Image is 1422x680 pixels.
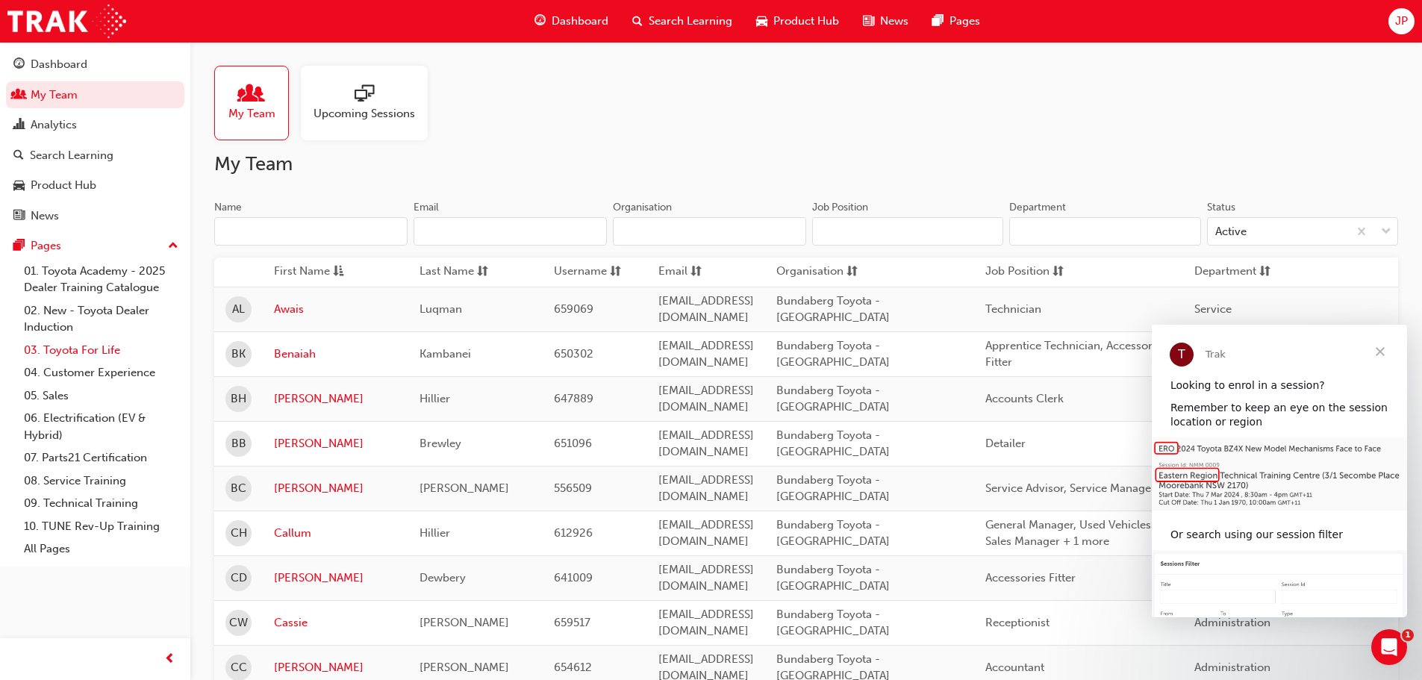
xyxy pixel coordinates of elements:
a: My Team [214,66,301,140]
span: BK [231,346,246,363]
div: Email [414,200,439,215]
span: news-icon [863,12,874,31]
a: Dashboard [6,51,184,78]
a: Cassie [274,614,397,631]
span: chart-icon [13,119,25,132]
span: 612926 [554,526,593,540]
span: Search Learning [649,13,732,30]
span: Bundaberg Toyota - [GEOGRAPHIC_DATA] [776,294,890,325]
div: Active [1215,223,1247,240]
span: pages-icon [932,12,944,31]
div: Product Hub [31,177,96,194]
a: Callum [274,525,397,542]
span: Department [1194,263,1256,281]
div: Dashboard [31,56,87,73]
a: 06. Electrification (EV & Hybrid) [18,407,184,446]
a: [PERSON_NAME] [274,659,397,676]
span: Detailer [985,437,1026,450]
button: First Nameasc-icon [274,263,356,281]
span: Job Position [985,263,1050,281]
span: prev-icon [164,650,175,669]
span: CH [231,525,247,542]
span: [EMAIL_ADDRESS][DOMAIN_NAME] [658,473,754,504]
span: news-icon [13,210,25,223]
span: people-icon [242,84,261,105]
button: Emailsorting-icon [658,263,740,281]
a: Benaiah [274,346,397,363]
iframe: Intercom live chat [1371,629,1407,665]
span: sorting-icon [1053,263,1064,281]
span: car-icon [13,179,25,193]
a: [PERSON_NAME] [274,390,397,408]
span: Service Advisor, Service Manager [985,481,1156,495]
a: Analytics [6,111,184,139]
input: Organisation [613,217,806,246]
span: sorting-icon [690,263,702,281]
span: Receptionist [985,616,1050,629]
span: JP [1395,13,1408,30]
span: pages-icon [13,240,25,253]
button: DashboardMy TeamAnalyticsSearch LearningProduct HubNews [6,48,184,232]
div: Search Learning [30,147,113,164]
span: 556509 [554,481,592,495]
span: CD [231,570,247,587]
span: Accessories Fitter [985,571,1076,584]
span: Email [658,263,687,281]
span: Last Name [420,263,474,281]
div: Department [1009,200,1066,215]
span: First Name [274,263,330,281]
button: Departmentsorting-icon [1194,263,1276,281]
span: Organisation [776,263,843,281]
span: Administration [1194,616,1270,629]
span: News [880,13,908,30]
span: Bundaberg Toyota - [GEOGRAPHIC_DATA] [776,473,890,504]
span: CW [229,614,248,631]
span: [EMAIL_ADDRESS][DOMAIN_NAME] [658,384,754,414]
span: Hillier [420,392,450,405]
span: Dashboard [552,13,608,30]
span: My Team [228,105,275,122]
a: 01. Toyota Academy - 2025 Dealer Training Catalogue [18,260,184,299]
img: Trak [7,4,126,38]
span: Product Hub [773,13,839,30]
div: Analytics [31,116,77,134]
span: Bundaberg Toyota - [GEOGRAPHIC_DATA] [776,608,890,638]
span: guage-icon [13,58,25,72]
div: Status [1207,200,1235,215]
a: search-iconSearch Learning [620,6,744,37]
input: Department [1009,217,1200,246]
span: 659517 [554,616,590,629]
span: 641009 [554,571,593,584]
iframe: Intercom live chat message [1152,325,1407,617]
a: pages-iconPages [920,6,992,37]
span: [EMAIL_ADDRESS][DOMAIN_NAME] [658,339,754,369]
a: My Team [6,81,184,109]
span: [EMAIL_ADDRESS][DOMAIN_NAME] [658,428,754,459]
span: [PERSON_NAME] [420,481,509,495]
button: Pages [6,232,184,260]
div: Job Position [812,200,868,215]
a: [PERSON_NAME] [274,570,397,587]
a: 05. Sales [18,384,184,408]
span: sorting-icon [846,263,858,281]
span: Brewley [420,437,461,450]
div: Organisation [613,200,672,215]
a: Search Learning [6,142,184,169]
span: search-icon [632,12,643,31]
input: Job Position [812,217,1003,246]
span: Bundaberg Toyota - [GEOGRAPHIC_DATA] [776,518,890,549]
span: Dewbery [420,571,466,584]
button: Organisationsorting-icon [776,263,858,281]
span: 647889 [554,392,593,405]
button: Job Positionsorting-icon [985,263,1067,281]
span: Bundaberg Toyota - [GEOGRAPHIC_DATA] [776,339,890,369]
span: Luqman [420,302,462,316]
span: asc-icon [333,263,344,281]
span: CC [231,659,247,676]
span: sorting-icon [610,263,621,281]
span: sorting-icon [477,263,488,281]
span: search-icon [13,149,24,163]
